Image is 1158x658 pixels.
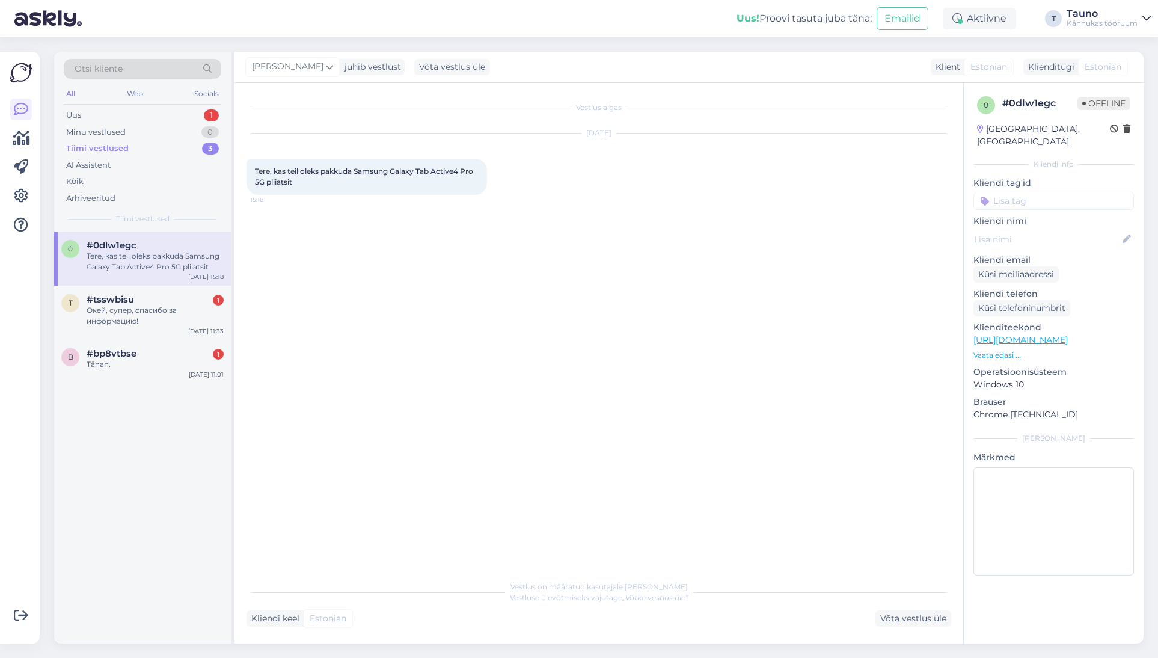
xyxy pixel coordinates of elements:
[510,582,688,591] span: Vestlus on määratud kasutajale [PERSON_NAME]
[116,214,170,224] span: Tiimi vestlused
[973,177,1134,189] p: Kliendi tag'id
[87,359,224,370] div: Tänan.
[973,266,1059,283] div: Küsi meiliaadressi
[973,334,1068,345] a: [URL][DOMAIN_NAME]
[973,378,1134,391] p: Windows 10
[973,192,1134,210] input: Lisa tag
[984,100,988,109] span: 0
[1002,96,1077,111] div: # 0dlw1egc
[87,240,136,251] span: #0dlw1egc
[737,11,872,26] div: Proovi tasuta juba täna:
[68,244,73,253] span: 0
[414,59,490,75] div: Võta vestlus üle
[66,126,126,138] div: Minu vestlused
[247,102,951,113] div: Vestlus algas
[192,86,221,102] div: Socials
[970,61,1007,73] span: Estonian
[87,251,224,272] div: Tere, kas teil oleks pakkuda Samsung Galaxy Tab Active4 Pro 5G pliiatsit
[247,128,951,138] div: [DATE]
[188,272,224,281] div: [DATE] 15:18
[66,159,111,171] div: AI Assistent
[973,366,1134,378] p: Operatsioonisüsteem
[10,61,32,84] img: Askly Logo
[64,86,78,102] div: All
[973,408,1134,421] p: Chrome [TECHNICAL_ID]
[255,167,475,186] span: Tere, kas teil oleks pakkuda Samsung Galaxy Tab Active4 Pro 5G pliiatsit
[973,287,1134,300] p: Kliendi telefon
[973,433,1134,444] div: [PERSON_NAME]
[973,321,1134,334] p: Klienditeekond
[973,300,1070,316] div: Küsi telefoninumbrit
[973,159,1134,170] div: Kliendi info
[213,349,224,360] div: 1
[510,593,688,602] span: Vestluse ülevõtmiseks vajutage
[1045,10,1062,27] div: T
[1085,61,1121,73] span: Estonian
[189,370,224,379] div: [DATE] 11:01
[622,593,688,602] i: „Võtke vestlus üle”
[66,192,115,204] div: Arhiveeritud
[124,86,146,102] div: Web
[943,8,1016,29] div: Aktiivne
[1077,97,1130,110] span: Offline
[247,612,299,625] div: Kliendi keel
[68,352,73,361] span: b
[310,612,346,625] span: Estonian
[974,233,1120,246] input: Lisa nimi
[204,109,219,121] div: 1
[66,109,81,121] div: Uus
[931,61,960,73] div: Klient
[973,215,1134,227] p: Kliendi nimi
[66,176,84,188] div: Kõik
[1023,61,1074,73] div: Klienditugi
[973,350,1134,361] p: Vaata edasi ...
[201,126,219,138] div: 0
[250,195,295,204] span: 15:18
[87,305,224,327] div: Окей, супер, спасибо за информацию!
[973,254,1134,266] p: Kliendi email
[202,143,219,155] div: 3
[252,60,323,73] span: [PERSON_NAME]
[737,13,759,24] b: Uus!
[1067,19,1138,28] div: Kännukas tööruum
[1067,9,1138,19] div: Tauno
[875,610,951,627] div: Võta vestlus üle
[66,143,129,155] div: Tiimi vestlused
[87,348,136,359] span: #bp8vtbse
[973,396,1134,408] p: Brauser
[973,451,1134,464] p: Märkmed
[69,298,73,307] span: t
[877,7,928,30] button: Emailid
[213,295,224,306] div: 1
[87,294,134,305] span: #tsswbisu
[977,123,1110,148] div: [GEOGRAPHIC_DATA], [GEOGRAPHIC_DATA]
[188,327,224,336] div: [DATE] 11:33
[75,63,123,75] span: Otsi kliente
[340,61,401,73] div: juhib vestlust
[1067,9,1151,28] a: TaunoKännukas tööruum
